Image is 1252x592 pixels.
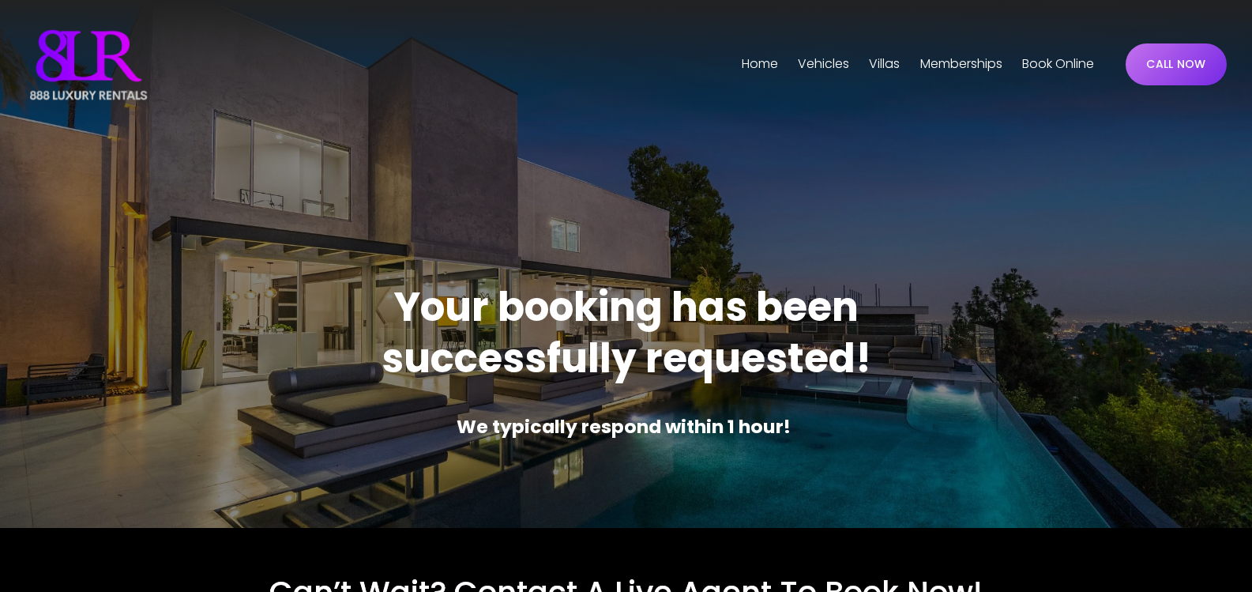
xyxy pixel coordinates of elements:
a: Book Online [1022,52,1094,77]
strong: We typically respond within 1 hour! [457,413,791,439]
a: Home [742,52,778,77]
a: CALL NOW [1126,43,1228,85]
strong: Your booking has been successfully requested! [382,279,871,386]
span: Villas [869,53,900,76]
a: folder dropdown [798,52,849,77]
img: Luxury Car &amp; Home Rentals For Every Occasion [25,25,152,104]
a: folder dropdown [869,52,900,77]
span: Vehicles [798,53,849,76]
a: Memberships [920,52,1002,77]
